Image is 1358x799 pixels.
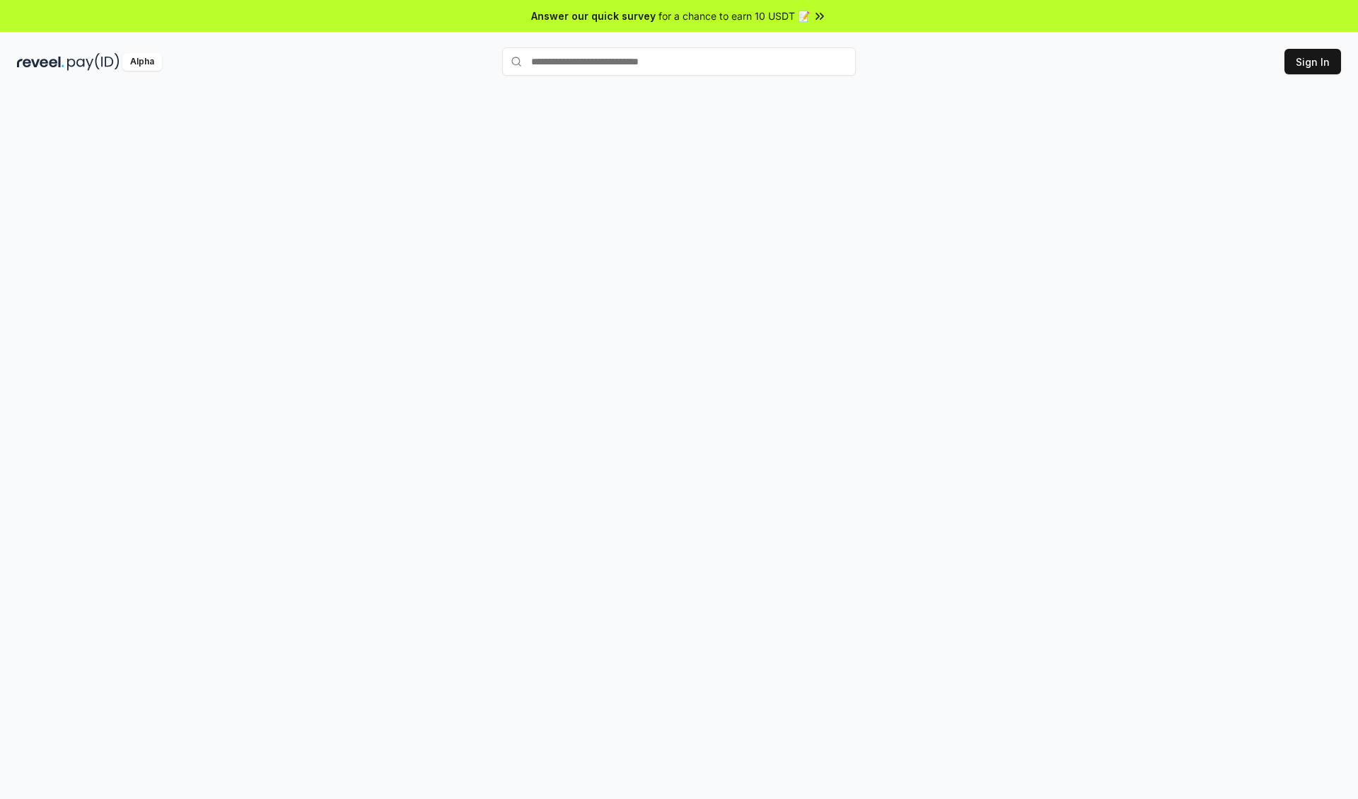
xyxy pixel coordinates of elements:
div: Alpha [122,53,162,71]
button: Sign In [1284,49,1341,74]
img: pay_id [67,53,120,71]
img: reveel_dark [17,53,64,71]
span: for a chance to earn 10 USDT 📝 [658,8,810,23]
span: Answer our quick survey [531,8,656,23]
